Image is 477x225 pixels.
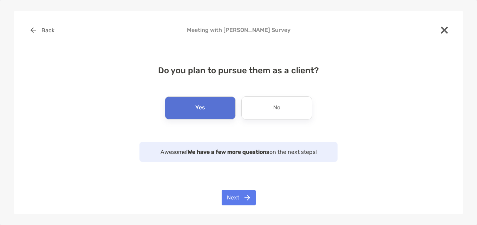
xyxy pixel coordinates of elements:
strong: We have a few more questions [188,149,269,155]
img: button icon [31,27,36,33]
p: No [273,102,280,114]
h4: Do you plan to pursue them as a client? [25,66,452,75]
button: Back [25,22,60,38]
h4: Meeting with [PERSON_NAME] Survey [25,27,452,33]
img: close modal [441,27,448,34]
button: Next [222,190,256,205]
p: Yes [195,102,205,114]
p: Awesome! on the next steps! [146,148,331,156]
img: button icon [244,195,250,200]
